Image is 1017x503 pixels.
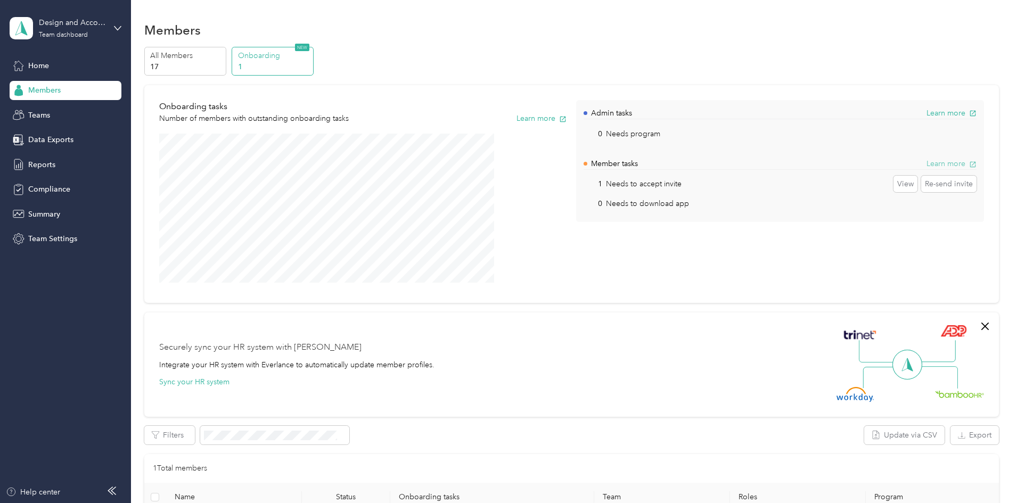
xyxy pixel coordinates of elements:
span: Teams [28,110,50,121]
img: Line Right Up [918,340,956,362]
span: Reports [28,159,55,170]
button: Help center [6,486,60,498]
img: Line Right Down [921,366,958,389]
span: Home [28,60,49,71]
span: Data Exports [28,134,73,145]
p: All Members [150,50,223,61]
div: Integrate your HR system with Everlance to automatically update member profiles. [159,359,434,370]
button: Export [950,426,999,444]
p: Onboarding [238,50,310,61]
p: Onboarding tasks [159,100,349,113]
img: Trinet [841,327,879,342]
p: Admin tasks [591,108,632,119]
span: Compliance [28,184,70,195]
p: 0 [584,198,602,209]
img: Line Left Down [863,366,900,388]
span: Members [28,85,61,96]
button: Re-send invite [921,176,977,193]
div: Team dashboard [39,32,88,38]
div: Design and Account Managers [39,17,105,28]
iframe: Everlance-gr Chat Button Frame [957,443,1017,503]
p: 1 [584,178,602,189]
p: Needs to accept invite [606,178,682,189]
button: Update via CSV [864,426,945,444]
button: Sync your HR system [159,376,229,387]
p: 1 [238,61,310,72]
p: Member tasks [591,158,638,169]
p: Needs to download app [606,198,689,209]
p: Needs program [606,128,660,139]
img: Workday [836,387,874,402]
img: Line Left Up [859,340,896,363]
button: Learn more [516,113,567,124]
span: Team Settings [28,233,77,244]
img: ADP [940,325,966,337]
p: Number of members with outstanding onboarding tasks [159,113,349,124]
img: BambooHR [935,390,984,398]
p: 17 [150,61,223,72]
button: Filters [144,426,195,444]
span: Name [175,492,293,501]
p: 0 [584,128,602,139]
h1: Members [144,24,201,36]
button: View [893,176,917,193]
span: NEW [295,44,309,51]
p: 1 Total members [153,463,207,474]
div: Securely sync your HR system with [PERSON_NAME] [159,341,362,354]
button: Learn more [926,108,977,119]
span: Summary [28,209,60,220]
button: Learn more [926,158,977,169]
